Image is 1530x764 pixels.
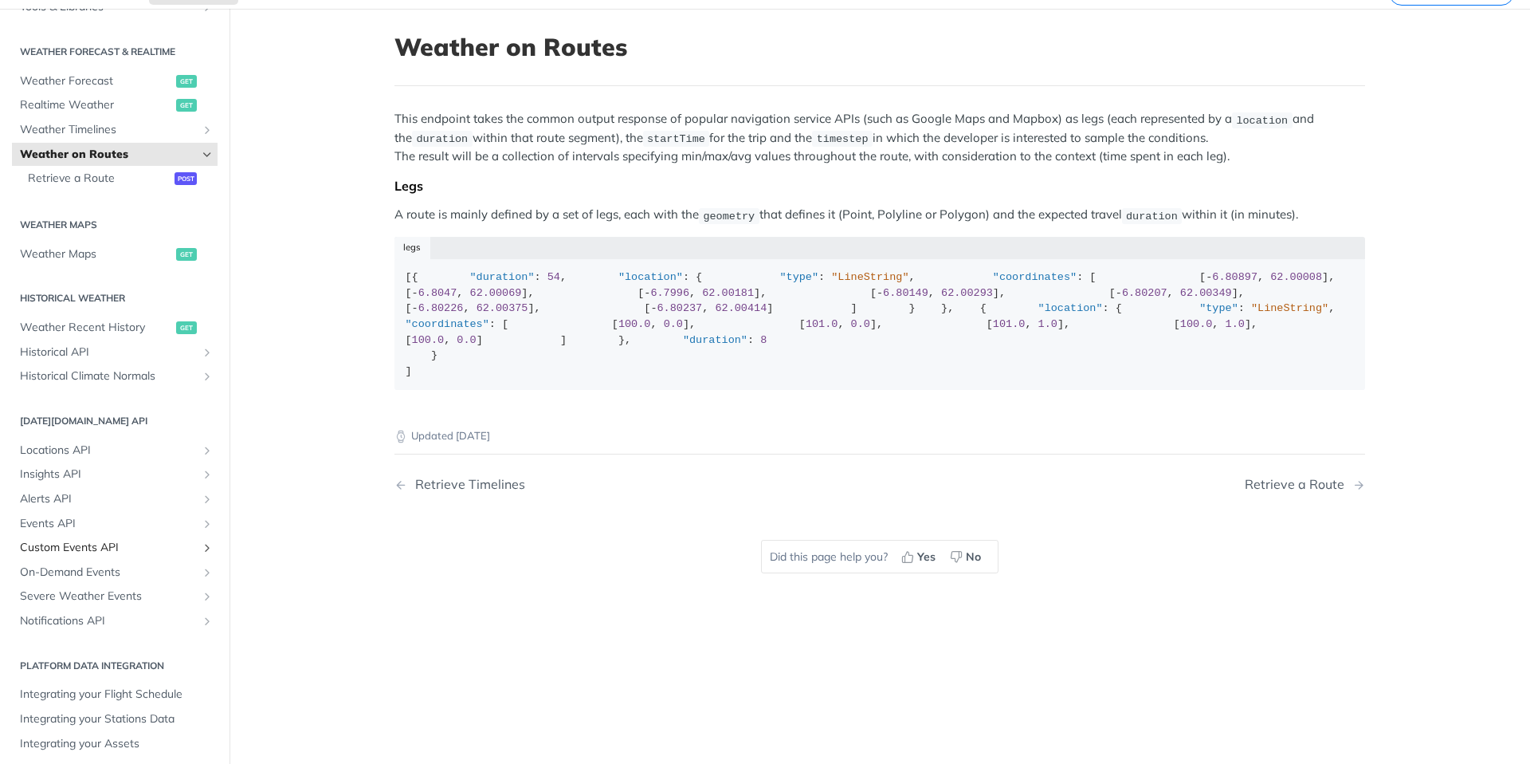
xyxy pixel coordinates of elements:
[1122,287,1167,299] span: 6.80207
[470,271,535,283] span: "duration"
[760,334,767,346] span: 8
[12,463,218,486] a: Insights APIShow subpages for Insights API
[1236,114,1288,126] span: location
[779,271,818,283] span: "type"
[1245,477,1352,492] div: Retrieve a Route
[618,271,683,283] span: "location"
[412,287,418,299] span: -
[201,346,214,359] button: Show subpages for Historical API
[664,318,683,330] span: 0.0
[12,69,218,93] a: Weather Forecastget
[1245,477,1365,492] a: Next Page: Retrieve a Route
[20,443,197,459] span: Locations API
[896,545,944,569] button: Yes
[201,615,214,628] button: Show subpages for Notifications API
[20,73,172,89] span: Weather Forecast
[407,477,525,492] div: Retrieve Timelines
[12,707,218,731] a: Integrating your Stations Data
[20,565,197,581] span: On-Demand Events
[1251,302,1328,314] span: "LineString"
[394,428,1365,444] p: Updated [DATE]
[12,659,218,673] h2: Platform DATA integration
[20,122,197,138] span: Weather Timelines
[201,370,214,383] button: Show subpages for Historical Climate Normals
[12,316,218,340] a: Weather Recent Historyget
[28,171,171,187] span: Retrieve a Route
[683,334,747,346] span: "duration"
[12,242,218,266] a: Weather Mapsget
[817,133,869,145] span: timestep
[20,167,218,191] a: Retrieve a Routepost
[12,732,218,756] a: Integrating your Assets
[12,487,218,511] a: Alerts APIShow subpages for Alerts API
[394,178,1365,194] div: Legs
[201,124,214,136] button: Show subpages for Weather Timelines
[20,540,197,556] span: Custom Events API
[457,334,476,346] span: 0.0
[12,364,218,388] a: Historical Climate NormalsShow subpages for Historical Climate Normals
[416,133,468,145] span: duration
[1199,302,1238,314] span: "type"
[12,45,218,59] h2: Weather Forecast & realtime
[201,518,214,530] button: Show subpages for Events API
[851,318,870,330] span: 0.0
[702,287,754,299] span: 62.00181
[176,248,197,261] span: get
[1116,287,1122,299] span: -
[657,302,703,314] span: 6.80237
[1038,302,1103,314] span: "location"
[20,491,197,507] span: Alerts API
[176,75,197,88] span: get
[201,493,214,506] button: Show subpages for Alerts API
[394,110,1365,165] p: This endpoint takes the common output response of popular navigation service APIs (such as Google...
[12,609,218,633] a: Notifications APIShow subpages for Notifications API
[806,318,838,330] span: 101.0
[394,461,1365,508] nav: Pagination Controls
[20,368,197,384] span: Historical Climate Normals
[1212,271,1257,283] span: 6.80897
[12,683,218,707] a: Integrating your Flight Schedule
[12,93,218,117] a: Realtime Weatherget
[993,318,1026,330] span: 101.0
[201,148,214,161] button: Hide subpages for Weather on Routes
[406,318,489,330] span: "coordinates"
[993,271,1077,283] span: "coordinates"
[20,147,197,163] span: Weather on Routes
[20,711,214,727] span: Integrating your Stations Data
[470,287,522,299] span: 62.00069
[1126,210,1178,222] span: duration
[650,287,689,299] span: 6.7996
[20,97,172,113] span: Realtime Weather
[966,549,981,565] span: No
[12,585,218,608] a: Severe Weather EventsShow subpages for Severe Weather Events
[20,736,214,752] span: Integrating your Assets
[394,33,1365,61] h1: Weather on Routes
[12,439,218,463] a: Locations APIShow subpages for Locations API
[20,246,172,262] span: Weather Maps
[201,566,214,579] button: Show subpages for On-Demand Events
[917,549,936,565] span: Yes
[12,512,218,536] a: Events APIShow subpages for Events API
[650,302,657,314] span: -
[394,477,810,492] a: Previous Page: Retrieve Timelines
[618,318,651,330] span: 100.0
[1180,287,1232,299] span: 62.00349
[20,687,214,703] span: Integrating your Flight Schedule
[12,291,218,305] h2: Historical Weather
[1180,318,1213,330] span: 100.0
[176,321,197,334] span: get
[20,345,197,360] span: Historical API
[715,302,767,314] span: 62.00414
[201,444,214,457] button: Show subpages for Locations API
[944,545,990,569] button: No
[201,590,214,603] button: Show subpages for Severe Weather Events
[412,302,418,314] span: -
[12,561,218,585] a: On-Demand EventsShow subpages for On-Demand Events
[12,118,218,142] a: Weather TimelinesShow subpages for Weather Timelines
[418,287,457,299] span: 6.8047
[20,589,197,605] span: Severe Weather Events
[647,133,705,145] span: startTime
[477,302,528,314] span: 62.00375
[394,206,1365,224] p: A route is mainly defined by a set of legs, each with the that defines it (Point, Polyline or Pol...
[20,613,197,629] span: Notifications API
